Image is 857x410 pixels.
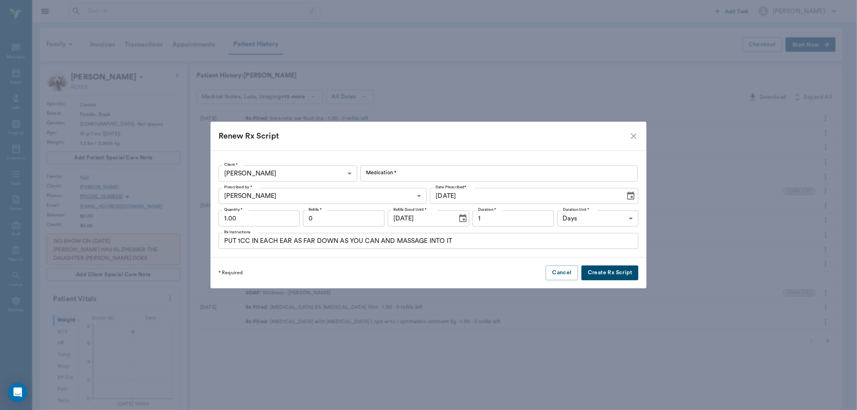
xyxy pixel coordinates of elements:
span: * Required [219,269,243,277]
button: Choose date, selected date is Sep 22, 2025 [455,210,471,226]
input: MM/DD/YYYY [430,188,619,204]
label: Client * [224,162,238,167]
label: Duration * [478,207,496,212]
div: [PERSON_NAME] [219,165,357,182]
label: Rx Instructions [224,229,251,235]
label: Refills Good Until * [393,207,427,212]
div: Days [557,210,639,226]
button: close [629,131,638,141]
label: Refills * [309,207,322,212]
button: Choose date, selected date is Sep 22, 2025 [623,188,639,204]
div: [PERSON_NAME] [219,188,427,204]
label: Prescribed by * [224,184,252,190]
label: Duration Unit * [563,207,589,212]
div: Open Intercom Messenger [8,383,27,402]
button: Create Rx Script [581,265,638,280]
label: Quantity * [224,207,243,212]
input: MM/DD/YYYY [388,210,452,226]
div: Renew Rx Script [219,130,629,143]
button: Cancel [546,265,578,280]
label: Date Prescribed* [436,184,466,190]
